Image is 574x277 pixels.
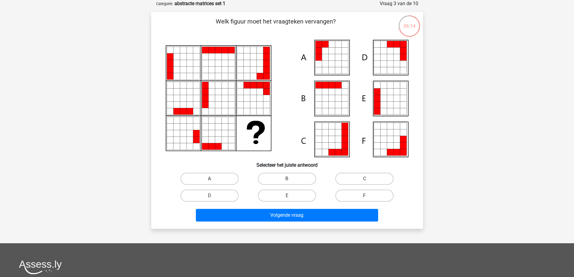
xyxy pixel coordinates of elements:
[335,190,394,202] label: F
[258,173,316,185] label: B
[180,173,239,185] label: A
[174,1,225,6] strong: abstracte matrices set 1
[156,2,173,6] small: Categorie:
[196,209,378,222] button: Volgende vraag
[180,190,239,202] label: D
[161,157,413,168] h6: Selecteer het juiste antwoord
[258,190,316,202] label: E
[335,173,394,185] label: C
[398,15,421,30] div: 06:14
[19,260,62,274] img: Assessly logo
[161,17,391,35] p: Welk figuur moet het vraagteken vervangen?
